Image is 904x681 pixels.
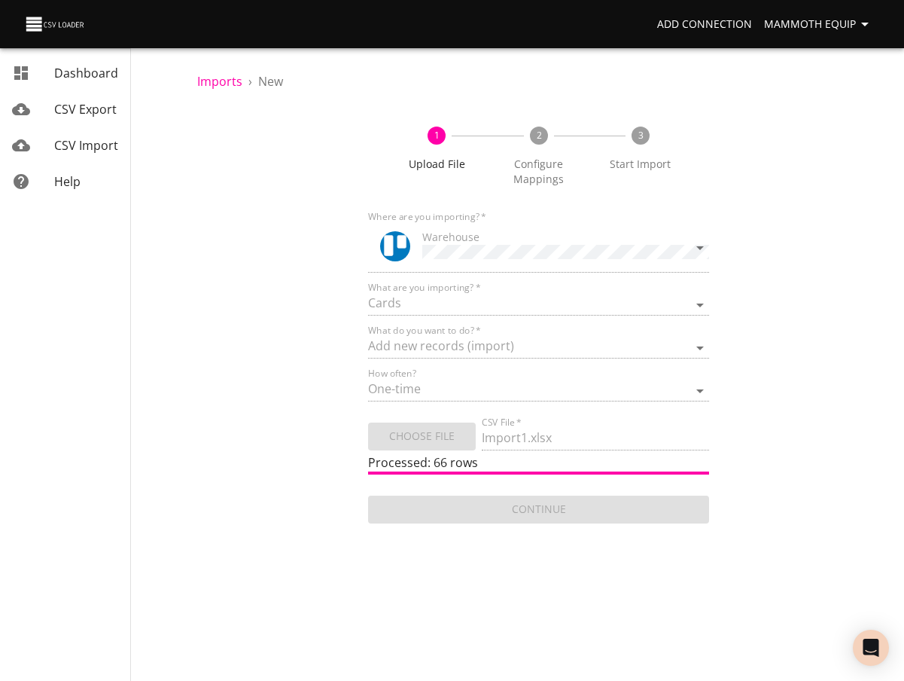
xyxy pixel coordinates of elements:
[482,418,522,427] label: CSV File
[422,230,479,244] span: Warehouse
[368,369,416,378] label: How often?
[853,630,889,666] div: Open Intercom Messenger
[392,157,482,172] span: Upload File
[651,11,758,38] a: Add Connection
[764,15,874,34] span: Mammoth Equip
[54,137,118,154] span: CSV Import
[536,129,541,142] text: 2
[434,129,440,142] text: 1
[54,173,81,190] span: Help
[380,231,410,261] img: Trello
[368,283,480,292] label: What are you importing?
[758,11,880,38] button: Mammoth Equip
[258,73,283,90] span: New
[657,15,752,34] span: Add Connection
[494,157,583,187] span: Configure Mappings
[368,326,481,335] label: What do you want to do?
[595,157,685,172] span: Start Import
[368,454,478,471] span: Processed: 66 rows
[24,14,87,35] img: CSV Loader
[368,212,486,221] label: Where are you importing?
[248,72,252,90] li: ›
[380,231,410,261] div: Tool
[54,101,117,118] span: CSV Export
[638,129,643,142] text: 3
[54,65,118,81] span: Dashboard
[197,73,242,90] a: Imports
[368,223,710,273] div: ToolWarehouse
